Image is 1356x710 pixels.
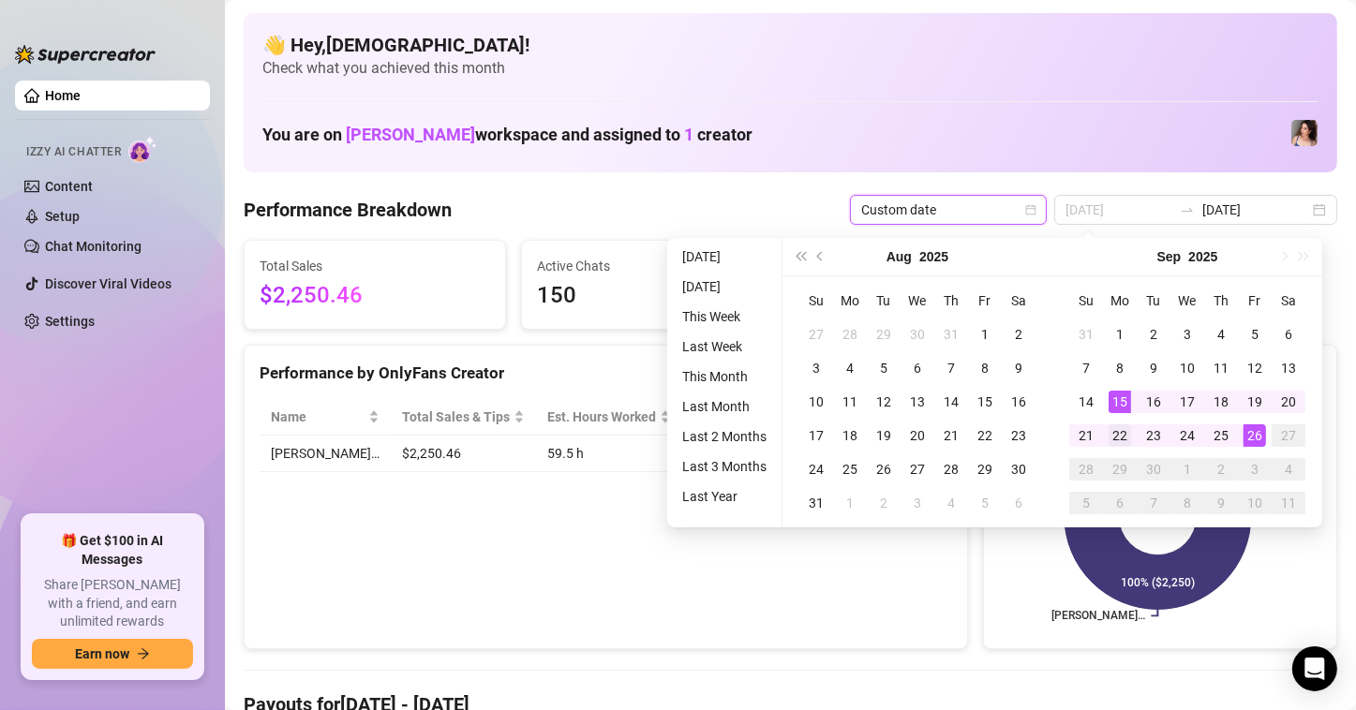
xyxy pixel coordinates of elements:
li: Last 2 Months [675,425,774,448]
th: Su [799,284,833,318]
span: Name [271,407,365,427]
span: swap-right [1180,202,1195,217]
div: 22 [1109,424,1131,447]
li: Last Week [675,335,774,358]
div: 29 [1109,458,1131,481]
td: 2025-09-16 [1137,385,1170,419]
td: 2025-08-15 [968,385,1002,419]
th: Sa [1272,284,1305,318]
div: 19 [872,424,895,447]
td: 2025-08-10 [799,385,833,419]
div: 7 [1142,492,1165,514]
td: 2025-07-29 [867,318,901,351]
td: 2025-08-27 [901,452,934,486]
td: 2025-08-12 [867,385,901,419]
div: 10 [1176,357,1199,379]
img: Lauren [1291,120,1318,146]
div: 28 [839,323,861,346]
td: 2025-09-17 [1170,385,1204,419]
div: 21 [940,424,962,447]
li: [DATE] [675,245,774,268]
td: 2025-10-05 [1069,486,1103,520]
li: [DATE] [675,275,774,298]
td: 2025-09-12 [1238,351,1272,385]
td: 2025-09-06 [1272,318,1305,351]
div: 1 [974,323,996,346]
td: 2025-09-09 [1137,351,1170,385]
td: 2025-09-10 [1170,351,1204,385]
div: 30 [1007,458,1030,481]
div: 10 [1244,492,1266,514]
a: Chat Monitoring [45,239,142,254]
td: 2025-09-26 [1238,419,1272,452]
td: 2025-08-02 [1002,318,1036,351]
img: logo-BBDzfeDw.svg [15,45,156,64]
div: 6 [906,357,929,379]
td: 2025-09-05 [1238,318,1272,351]
td: 2025-09-28 [1069,452,1103,486]
div: 30 [1142,458,1165,481]
div: 1 [1176,458,1199,481]
div: 26 [1244,424,1266,447]
span: Active Chats [537,256,767,276]
button: Choose a month [887,238,912,275]
td: 2025-09-29 [1103,452,1137,486]
text: [PERSON_NAME]… [1051,610,1145,623]
td: 2025-08-31 [799,486,833,520]
td: 2025-08-29 [968,452,1002,486]
div: 10 [805,391,827,413]
th: Total Sales & Tips [391,399,536,436]
div: 29 [872,323,895,346]
th: Tu [867,284,901,318]
div: 1 [839,492,861,514]
td: 2025-08-23 [1002,419,1036,452]
div: 5 [1244,323,1266,346]
a: Settings [45,314,95,329]
td: 2025-09-05 [968,486,1002,520]
a: Setup [45,209,80,224]
div: 7 [1075,357,1097,379]
div: 13 [906,391,929,413]
td: 2025-09-30 [1137,452,1170,486]
td: 2025-08-16 [1002,385,1036,419]
td: 59.5 h [536,436,682,472]
th: We [901,284,934,318]
div: 12 [1244,357,1266,379]
span: to [1180,202,1195,217]
div: 17 [1176,391,1199,413]
td: 2025-10-09 [1204,486,1238,520]
td: [PERSON_NAME]… [260,436,391,472]
div: Est. Hours Worked [547,407,656,427]
span: 1 [684,125,693,144]
span: Share [PERSON_NAME] with a friend, and earn unlimited rewards [32,576,193,631]
td: 2025-07-27 [799,318,833,351]
div: 29 [974,458,996,481]
td: 2025-08-09 [1002,351,1036,385]
div: 2 [872,492,895,514]
div: 1 [1109,323,1131,346]
button: Choose a year [919,238,948,275]
div: 31 [805,492,827,514]
td: 2025-08-05 [867,351,901,385]
div: 11 [1210,357,1232,379]
td: 2025-08-18 [833,419,867,452]
div: 18 [839,424,861,447]
th: Mo [833,284,867,318]
div: 2 [1210,458,1232,481]
td: 2025-08-13 [901,385,934,419]
div: 30 [906,323,929,346]
div: 20 [1277,391,1300,413]
button: Previous month (PageUp) [811,238,831,275]
div: 6 [1007,492,1030,514]
div: 28 [940,458,962,481]
td: 2025-09-27 [1272,419,1305,452]
div: 9 [1007,357,1030,379]
td: 2025-09-04 [934,486,968,520]
td: 2025-09-25 [1204,419,1238,452]
td: 2025-08-14 [934,385,968,419]
td: 2025-08-28 [934,452,968,486]
td: 2025-07-31 [934,318,968,351]
div: 2 [1142,323,1165,346]
a: Home [45,88,81,103]
div: 5 [974,492,996,514]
